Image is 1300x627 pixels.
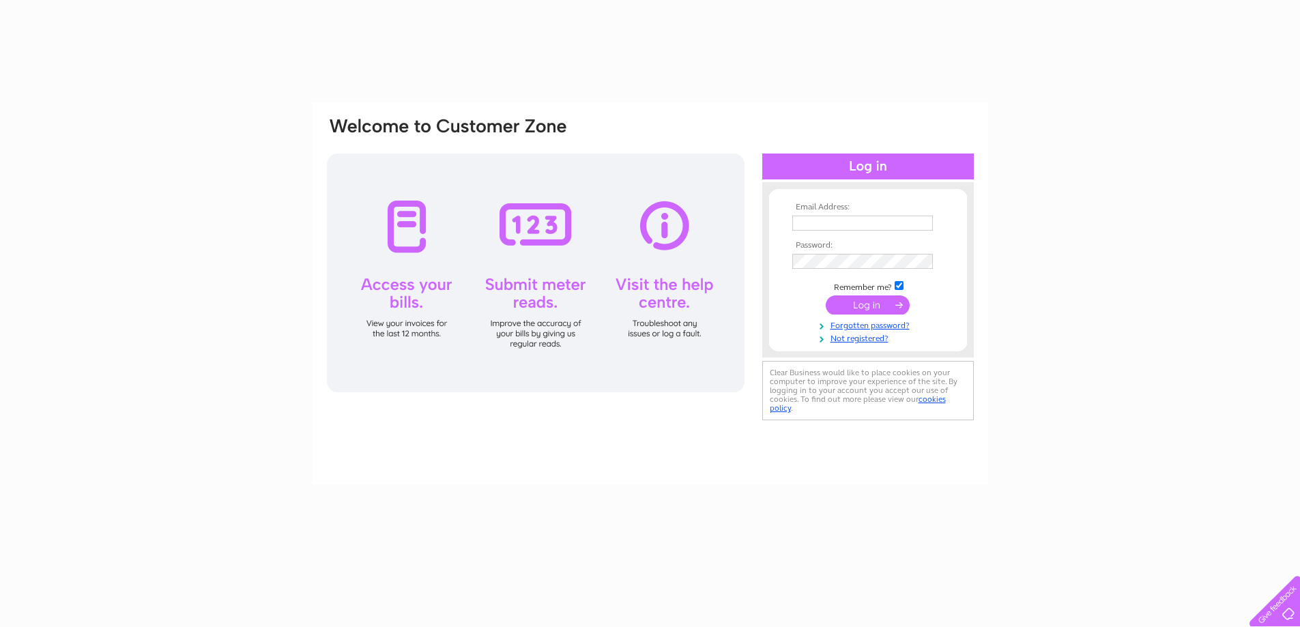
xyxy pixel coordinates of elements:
[789,241,947,250] th: Password:
[826,295,910,315] input: Submit
[789,279,947,293] td: Remember me?
[792,318,947,331] a: Forgotten password?
[770,394,946,413] a: cookies policy
[792,331,947,344] a: Not registered?
[762,361,974,420] div: Clear Business would like to place cookies on your computer to improve your experience of the sit...
[789,203,947,212] th: Email Address:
